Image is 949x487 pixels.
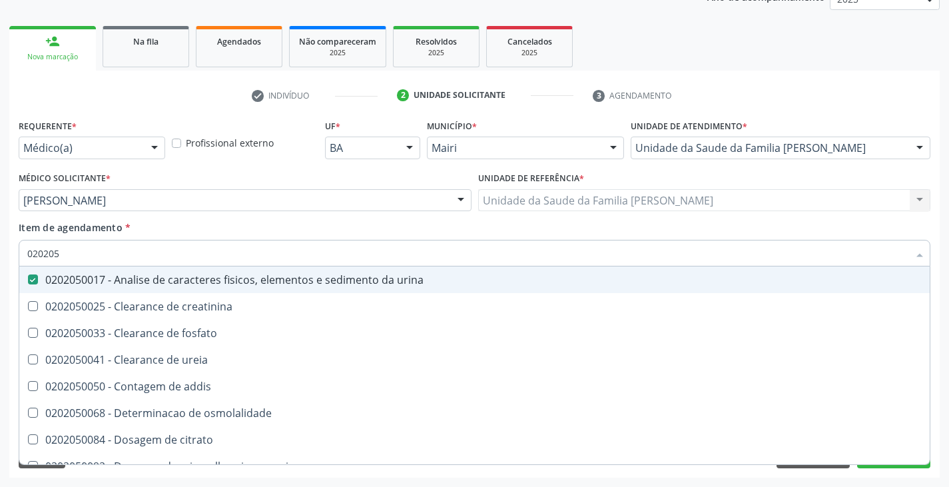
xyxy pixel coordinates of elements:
div: 0202050041 - Clearance de ureia [27,354,922,365]
div: 2025 [403,48,470,58]
span: Mairi [432,141,597,155]
label: Unidade de atendimento [631,116,747,137]
span: Resolvidos [416,36,457,47]
div: 0202050084 - Dosagem de citrato [27,434,922,445]
div: Unidade solicitante [414,89,505,101]
label: Requerente [19,116,77,137]
span: Cancelados [507,36,552,47]
span: Item de agendamento [19,221,123,234]
label: Profissional externo [186,136,274,150]
span: Agendados [217,36,261,47]
label: UF [325,116,340,137]
div: 0202050033 - Clearance de fosfato [27,328,922,338]
input: Buscar por procedimentos [27,240,908,266]
div: person_add [45,34,60,49]
div: Nova marcação [19,52,87,62]
span: BA [330,141,393,155]
span: Na fila [133,36,158,47]
span: [PERSON_NAME] [23,194,444,207]
div: 2025 [496,48,563,58]
div: 0202050068 - Determinacao de osmolalidade [27,408,922,418]
div: 0202050025 - Clearance de creatinina [27,301,922,312]
span: Médico(a) [23,141,138,155]
label: Unidade de referência [478,169,584,189]
div: 0202050017 - Analise de caracteres fisicos, elementos e sedimento da urina [27,274,922,285]
div: 2025 [299,48,376,58]
label: Município [427,116,477,137]
div: 0202050050 - Contagem de addis [27,381,922,392]
label: Médico Solicitante [19,169,111,189]
div: 0202050092 - Dosagem de microalbumina na urina [27,461,922,472]
span: Não compareceram [299,36,376,47]
div: 2 [397,89,409,101]
span: Unidade da Saude da Familia [PERSON_NAME] [635,141,903,155]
